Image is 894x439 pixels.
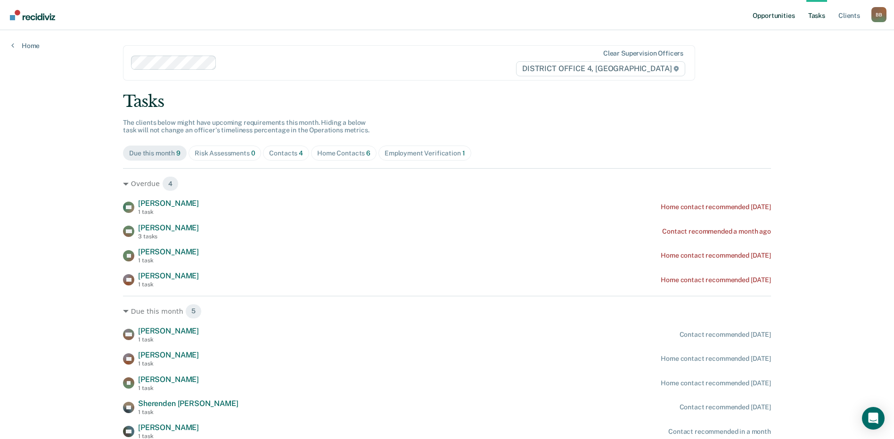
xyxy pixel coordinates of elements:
span: 4 [299,149,303,157]
span: Sherenden [PERSON_NAME] [138,399,238,408]
div: Clear supervision officers [603,49,683,57]
span: 4 [162,176,179,191]
div: Contacts [269,149,303,157]
span: 6 [366,149,370,157]
div: Home contact recommended [DATE] [661,252,771,260]
span: 1 [462,149,465,157]
div: 1 task [138,360,199,367]
div: B B [871,7,886,22]
div: 1 task [138,336,199,343]
div: Home Contacts [317,149,370,157]
span: [PERSON_NAME] [138,375,199,384]
div: 1 task [138,385,199,391]
div: Due this month [129,149,180,157]
div: Contact recommended [DATE] [680,403,771,411]
div: Home contact recommended [DATE] [661,276,771,284]
span: [PERSON_NAME] [138,199,199,208]
div: Contact recommended in a month [668,428,771,436]
a: Home [11,41,40,50]
span: 5 [185,304,202,319]
span: [PERSON_NAME] [138,326,199,335]
div: Home contact recommended [DATE] [661,203,771,211]
div: Tasks [123,92,771,111]
div: 1 task [138,209,199,215]
span: [PERSON_NAME] [138,423,199,432]
span: [PERSON_NAME] [138,271,199,280]
span: 0 [251,149,255,157]
div: Employment Verification [385,149,465,157]
div: 1 task [138,257,199,264]
div: Risk Assessments [195,149,255,157]
div: Due this month 5 [123,304,771,319]
div: Contact recommended a month ago [662,228,771,236]
button: Profile dropdown button [871,7,886,22]
span: [PERSON_NAME] [138,350,199,359]
div: Overdue 4 [123,176,771,191]
div: Home contact recommended [DATE] [661,355,771,363]
div: 1 task [138,409,238,415]
span: The clients below might have upcoming requirements this month. Hiding a below task will not chang... [123,119,369,134]
div: Home contact recommended [DATE] [661,379,771,387]
div: Open Intercom Messenger [862,407,885,430]
img: Recidiviz [10,10,55,20]
span: [PERSON_NAME] [138,247,199,256]
span: 9 [176,149,180,157]
div: Contact recommended [DATE] [680,331,771,339]
div: 3 tasks [138,233,199,240]
span: DISTRICT OFFICE 4, [GEOGRAPHIC_DATA] [516,61,685,76]
div: 1 task [138,281,199,288]
span: [PERSON_NAME] [138,223,199,232]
